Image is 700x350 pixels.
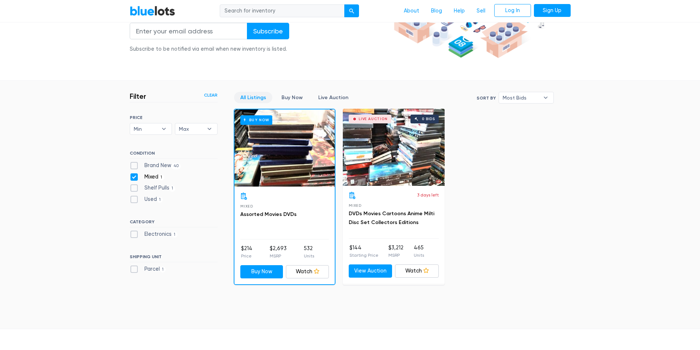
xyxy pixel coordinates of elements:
[157,197,163,203] span: 1
[304,245,314,259] li: 532
[240,265,283,278] a: Buy Now
[425,4,448,18] a: Blog
[471,4,491,18] a: Sell
[160,267,166,273] span: 1
[349,203,362,208] span: Mixed
[171,163,181,169] span: 40
[240,115,272,125] h6: Buy Now
[414,252,424,259] p: Units
[275,92,309,103] a: Buy Now
[241,245,252,259] li: $214
[312,92,355,103] a: Live Auction
[414,244,424,259] li: 465
[388,252,403,259] p: MSRP
[270,253,287,259] p: MSRP
[234,92,272,103] a: All Listings
[130,115,218,120] h6: PRICE
[130,92,146,101] h3: Filter
[204,92,218,98] a: Clear
[395,264,439,278] a: Watch
[130,23,247,39] input: Enter your email address
[130,6,175,16] a: BlueLots
[477,95,496,101] label: Sort By
[422,117,435,121] div: 0 bids
[220,4,345,18] input: Search for inventory
[130,162,181,170] label: Brand New
[130,219,218,227] h6: CATEGORY
[349,210,434,225] a: DVDs Movies Cartoons Anime Milti Disc Set Collectors Editions
[172,232,178,238] span: 1
[448,4,471,18] a: Help
[503,92,539,103] span: Most Bids
[130,265,166,273] label: Parcel
[349,244,378,259] li: $144
[534,4,571,17] a: Sign Up
[158,174,165,180] span: 1
[343,109,445,186] a: Live Auction 0 bids
[130,254,218,262] h6: SHIPPING UNIT
[388,244,403,259] li: $3,212
[130,184,176,192] label: Shelf Pulls
[169,186,176,192] span: 1
[240,204,253,208] span: Mixed
[359,117,388,121] div: Live Auction
[247,23,289,39] input: Subscribe
[134,123,158,134] span: Min
[130,230,178,238] label: Electronics
[130,195,163,203] label: Used
[130,151,218,159] h6: CONDITION
[241,253,252,259] p: Price
[286,265,329,278] a: Watch
[240,211,297,217] a: Assorted Movies DVDs
[417,192,439,198] p: 3 days left
[398,4,425,18] a: About
[130,173,165,181] label: Mixed
[270,245,287,259] li: $2,693
[349,252,378,259] p: Starting Price
[538,92,553,103] b: ▾
[179,123,203,134] span: Max
[304,253,314,259] p: Units
[130,45,289,53] div: Subscribe to be notified via email when new inventory is listed.
[494,4,531,17] a: Log In
[349,264,392,278] a: View Auction
[156,123,172,134] b: ▾
[202,123,217,134] b: ▾
[234,109,335,187] a: Buy Now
